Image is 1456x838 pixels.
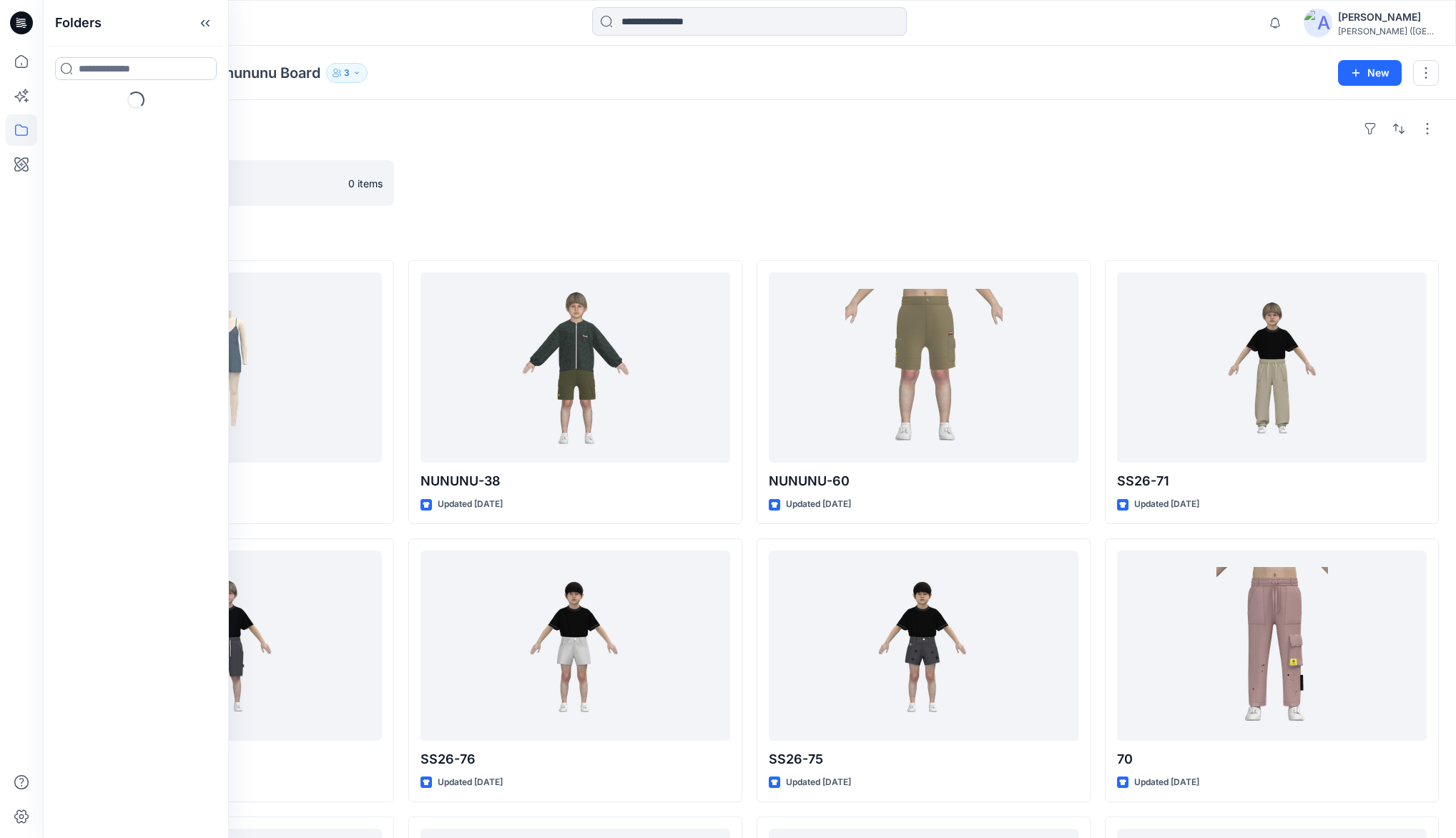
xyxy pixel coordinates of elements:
[769,749,1078,769] p: SS26-75
[326,63,368,83] button: 3
[1134,497,1199,512] p: Updated [DATE]
[786,497,851,512] p: Updated [DATE]
[1117,272,1427,463] a: SS26-71
[438,775,503,790] p: Updated [DATE]
[225,63,320,83] p: nununu Board
[1304,9,1332,37] img: avatar
[420,471,730,491] p: NUNUNU-38
[60,229,1439,246] h4: Styles
[438,497,503,512] p: Updated [DATE]
[1117,471,1427,491] p: SS26-71
[1338,9,1438,26] div: [PERSON_NAME]
[420,551,730,741] a: SS26-76
[786,775,851,790] p: Updated [DATE]
[1338,60,1402,86] button: New
[420,272,730,463] a: NUNUNU-38
[348,176,383,191] p: 0 items
[1117,551,1427,741] a: 70
[769,272,1078,463] a: NUNUNU-60
[1134,775,1199,790] p: Updated [DATE]
[420,749,730,769] p: SS26-76
[769,471,1078,491] p: NUNUNU-60
[1338,26,1438,36] div: [PERSON_NAME] ([GEOGRAPHIC_DATA]) Exp...
[769,551,1078,741] a: SS26-75
[1117,749,1427,769] p: 70
[344,65,350,81] p: 3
